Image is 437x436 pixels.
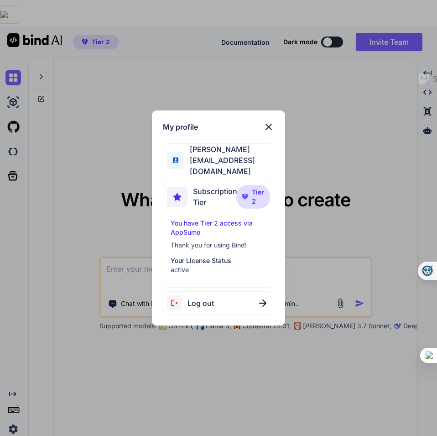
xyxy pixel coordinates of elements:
[171,241,267,250] p: Thank you for using Bind!
[242,194,248,200] img: premium
[167,187,187,207] img: subscription
[252,188,265,206] span: Tier 2
[163,121,198,132] h1: My profile
[167,295,187,310] img: logout
[187,298,214,309] span: Log out
[171,256,267,265] p: Your License Status
[184,155,274,177] span: [EMAIL_ADDRESS][DOMAIN_NAME]
[173,158,179,163] img: profile
[263,121,274,132] img: close
[171,265,267,274] p: active
[193,186,237,208] span: Subscription Tier
[184,144,274,155] span: [PERSON_NAME]
[171,219,267,237] p: You have Tier 2 access via AppSumo
[425,351,434,360] img: one_i.png
[259,299,266,307] img: close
